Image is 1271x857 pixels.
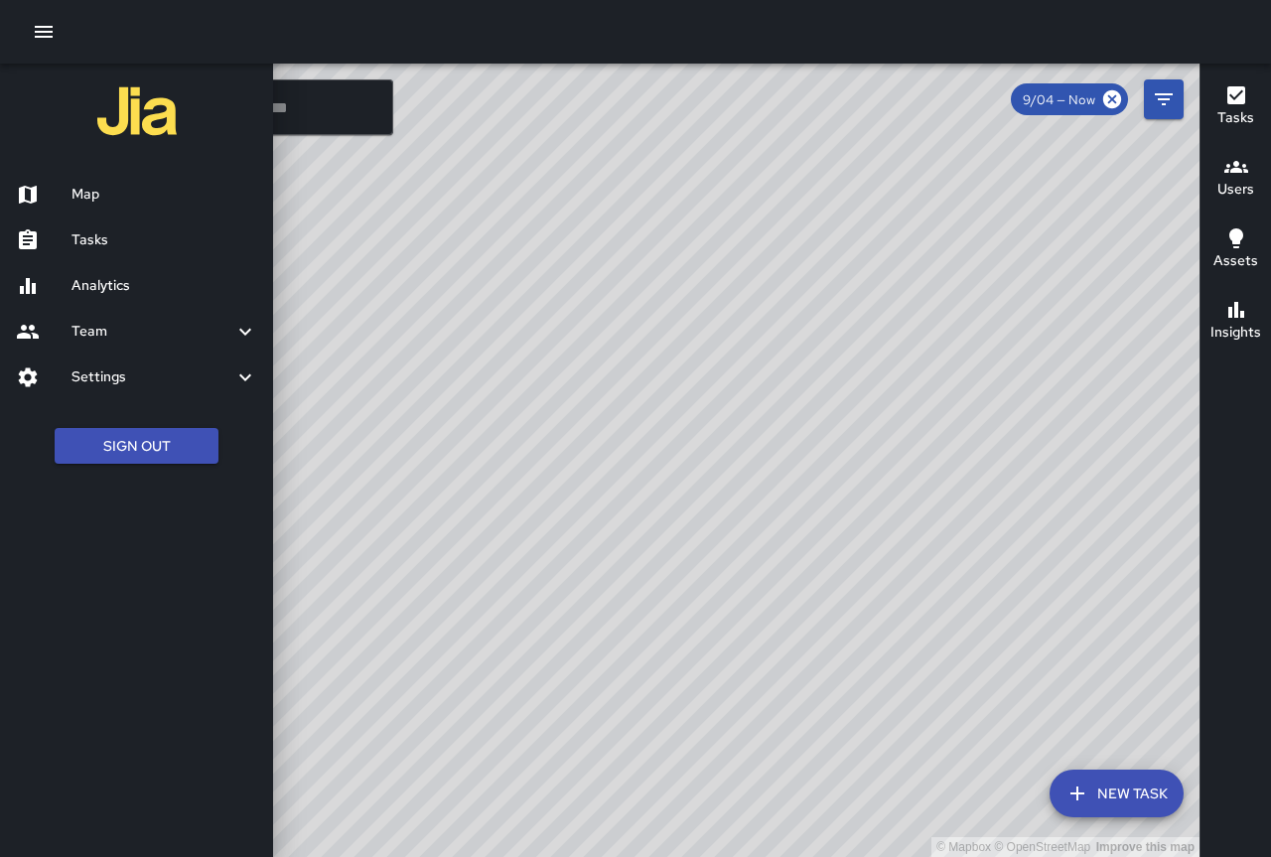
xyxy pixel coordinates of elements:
button: Sign Out [55,428,218,465]
button: New Task [1050,770,1184,817]
h6: Team [71,321,233,343]
h6: Insights [1210,322,1261,344]
h6: Map [71,184,257,206]
h6: Analytics [71,275,257,297]
h6: Settings [71,366,233,388]
h6: Tasks [71,229,257,251]
h6: Assets [1213,250,1258,272]
h6: Tasks [1217,107,1254,129]
img: jia-logo [97,71,177,151]
h6: Users [1217,179,1254,201]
